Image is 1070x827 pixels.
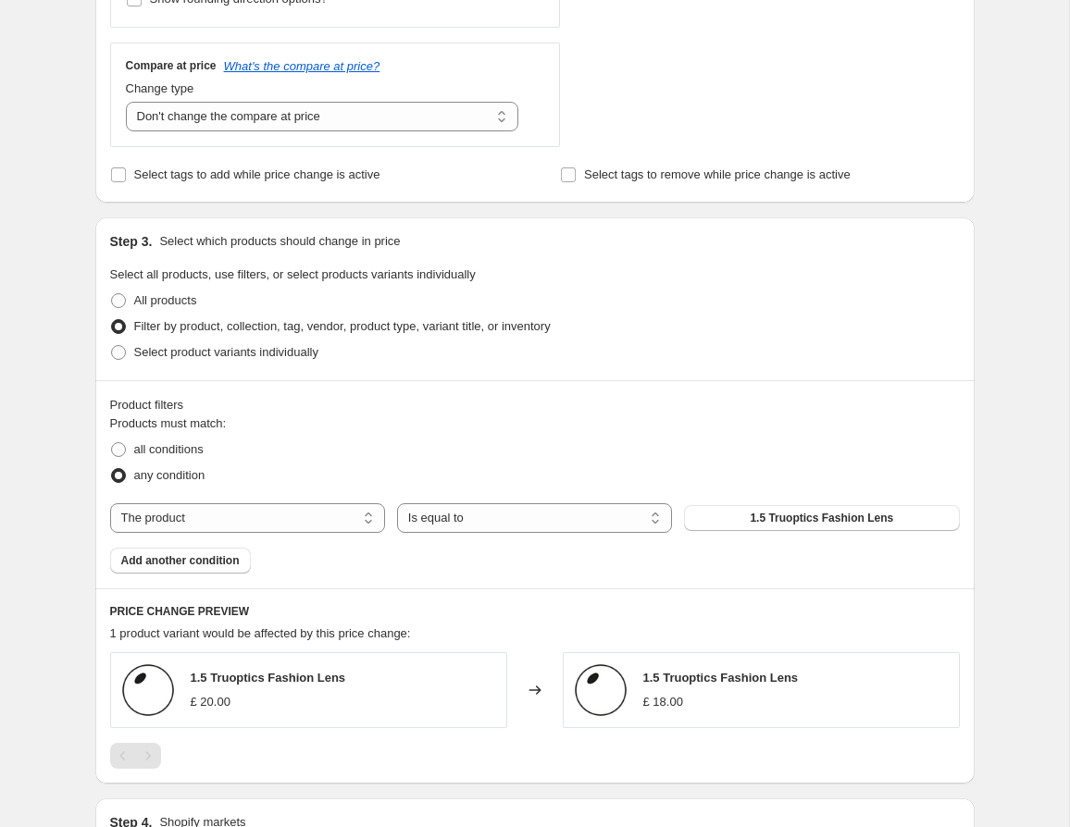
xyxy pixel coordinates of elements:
[191,695,230,709] span: £ 20.00
[126,81,194,95] span: Change type
[126,58,217,73] h3: Compare at price
[750,511,893,525] span: 1.5 Truoptics Fashion Lens
[110,232,153,251] h2: Step 3.
[573,662,628,718] img: lens-default-img_747d1ee4-6045-42ab-be54-06a0b529711a_80x.png
[643,671,799,685] span: 1.5 Truoptics Fashion Lens
[159,232,400,251] p: Select which products should change in price
[134,468,205,482] span: any condition
[191,671,346,685] span: 1.5 Truoptics Fashion Lens
[224,59,380,73] button: What's the compare at price?
[110,416,227,430] span: Products must match:
[134,442,204,456] span: all conditions
[121,553,240,568] span: Add another condition
[584,167,851,181] span: Select tags to remove while price change is active
[684,505,959,531] button: 1.5 Truoptics Fashion Lens
[110,548,251,574] button: Add another condition
[643,695,683,709] span: £ 18.00
[120,662,176,718] img: lens-default-img_747d1ee4-6045-42ab-be54-06a0b529711a_80x.png
[110,626,411,640] span: 1 product variant would be affected by this price change:
[110,743,161,769] nav: Pagination
[134,345,318,359] span: Select product variants individually
[134,293,197,307] span: All products
[134,167,380,181] span: Select tags to add while price change is active
[134,319,551,333] span: Filter by product, collection, tag, vendor, product type, variant title, or inventory
[110,604,960,619] h6: PRICE CHANGE PREVIEW
[110,396,960,414] div: Product filters
[110,267,476,281] span: Select all products, use filters, or select products variants individually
